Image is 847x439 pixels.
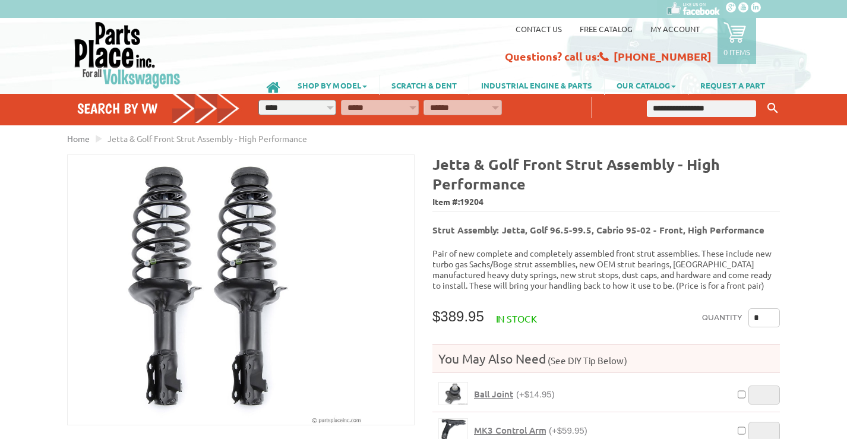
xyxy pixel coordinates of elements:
span: MK3 Control Arm [474,424,546,436]
span: 19204 [460,196,483,207]
img: Jetta & Golf Front Strut Assembly - High Performance [68,155,414,425]
a: SCRATCH & DENT [380,75,469,95]
span: $389.95 [432,308,484,324]
a: Ball Joint [438,382,468,405]
a: Ball Joint(+$14.95) [474,389,555,400]
a: MK3 Control Arm(+$59.95) [474,425,587,436]
a: 0 items [718,18,756,64]
a: INDUSTRIAL ENGINE & PARTS [469,75,604,95]
a: My Account [650,24,700,34]
span: Item #: [432,194,780,211]
a: Contact us [516,24,562,34]
span: Ball Joint [474,388,513,400]
button: Keyword Search [764,99,782,118]
b: Jetta & Golf Front Strut Assembly - High Performance [432,154,720,193]
p: Pair of new complete and completely assembled front strut assemblies. These include new turbo gas... [432,248,780,290]
p: 0 items [723,47,750,57]
img: Parts Place Inc! [73,21,182,89]
a: SHOP BY MODEL [286,75,379,95]
a: Free Catalog [580,24,633,34]
b: Strut Assembly: Jetta, Golf 96.5-99.5, Cabrio 95-02 - Front, High Performance [432,224,764,236]
span: Jetta & Golf Front Strut Assembly - High Performance [108,133,307,144]
img: Ball Joint [439,383,467,405]
span: (+$59.95) [549,425,587,435]
span: (+$14.95) [516,389,555,399]
h4: Search by VW [77,100,240,117]
a: OUR CATALOG [605,75,688,95]
label: Quantity [702,308,742,327]
a: REQUEST A PART [688,75,777,95]
a: Home [67,133,90,144]
span: In stock [496,312,537,324]
span: (See DIY Tip Below) [546,355,627,366]
h4: You May Also Need [432,350,780,367]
